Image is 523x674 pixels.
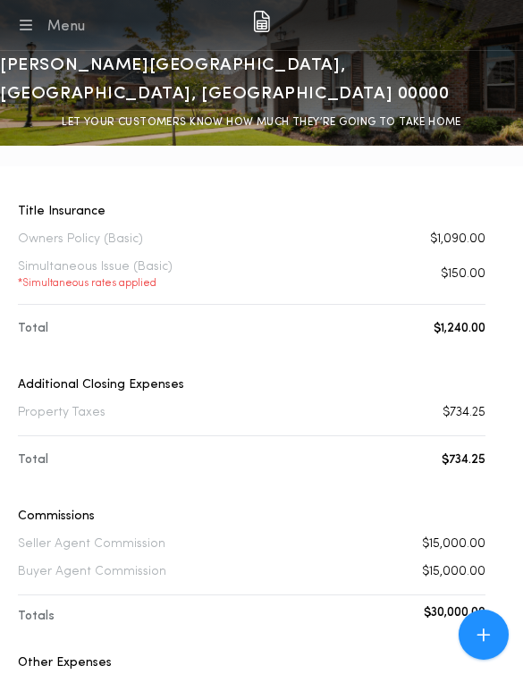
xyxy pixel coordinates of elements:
[18,203,485,221] p: Title Insurance
[18,535,165,553] p: Seller Agent Commission
[18,276,173,291] p: * Simultaneous rates applied
[253,11,270,32] img: img
[443,404,485,422] p: $734.25
[18,451,48,469] p: Total
[18,404,105,422] p: Property Taxes
[430,231,485,249] p: $1,090.00
[18,258,173,291] p: Simultaneous Issue (Basic)
[18,320,48,338] p: Total
[18,508,485,526] p: Commissions
[422,535,485,553] p: $15,000.00
[422,563,485,581] p: $15,000.00
[424,604,485,622] p: $30,000.00
[441,265,485,283] p: $150.00
[18,563,166,581] p: Buyer Agent Commission
[14,13,85,38] button: Menu
[442,451,485,469] p: $734.25
[62,114,461,131] p: LET YOUR CUSTOMERS KNOW HOW MUCH THEY’RE GOING TO TAKE HOME
[18,654,485,672] p: Other Expenses
[46,16,85,38] div: Menu
[18,231,143,249] p: Owners Policy (Basic)
[434,320,485,338] p: $1,240.00
[18,608,55,626] p: Totals
[18,376,485,394] p: Additional Closing Expenses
